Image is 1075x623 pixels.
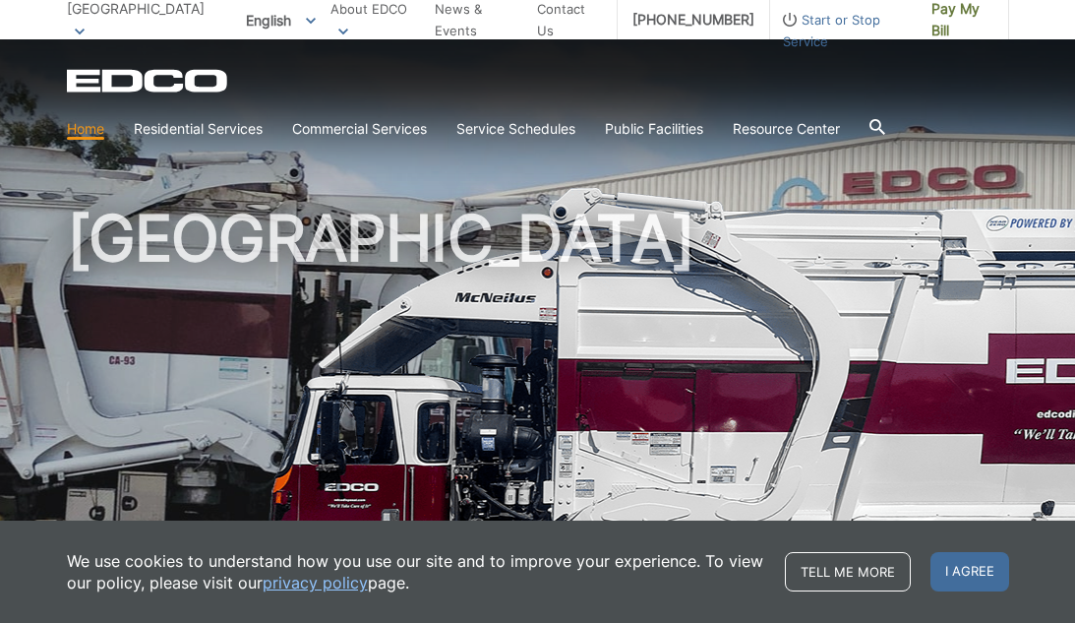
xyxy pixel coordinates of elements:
a: Resource Center [733,118,840,140]
a: Home [67,118,104,140]
span: English [231,4,330,36]
a: Tell me more [785,552,911,592]
a: privacy policy [263,572,368,593]
a: Residential Services [134,118,263,140]
a: Service Schedules [456,118,575,140]
span: I agree [930,552,1009,592]
p: We use cookies to understand how you use our site and to improve your experience. To view our pol... [67,550,765,593]
a: Commercial Services [292,118,427,140]
a: EDCD logo. Return to the homepage. [67,69,230,93]
a: Public Facilities [605,118,703,140]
